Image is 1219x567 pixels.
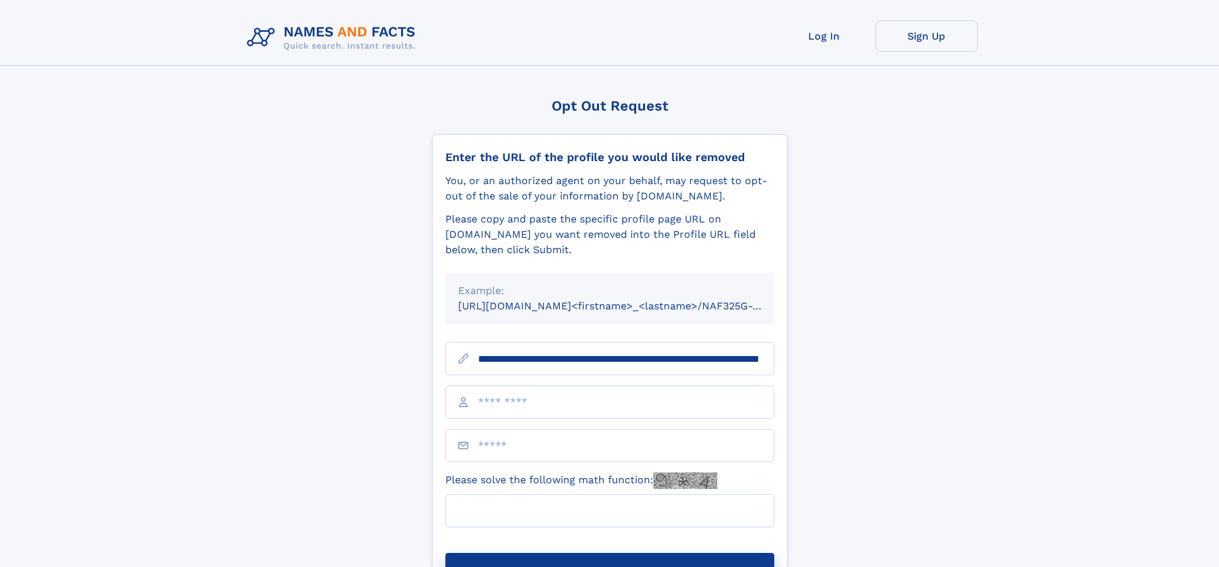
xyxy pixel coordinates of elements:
[458,283,761,299] div: Example:
[445,150,774,164] div: Enter the URL of the profile you would like removed
[773,20,875,52] a: Log In
[445,173,774,204] div: You, or an authorized agent on your behalf, may request to opt-out of the sale of your informatio...
[445,472,717,489] label: Please solve the following math function:
[445,212,774,258] div: Please copy and paste the specific profile page URL on [DOMAIN_NAME] you want removed into the Pr...
[875,20,978,52] a: Sign Up
[432,98,788,114] div: Opt Out Request
[458,300,799,312] small: [URL][DOMAIN_NAME]<firstname>_<lastname>/NAF325G-xxxxxxxx
[242,20,426,55] img: Logo Names and Facts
